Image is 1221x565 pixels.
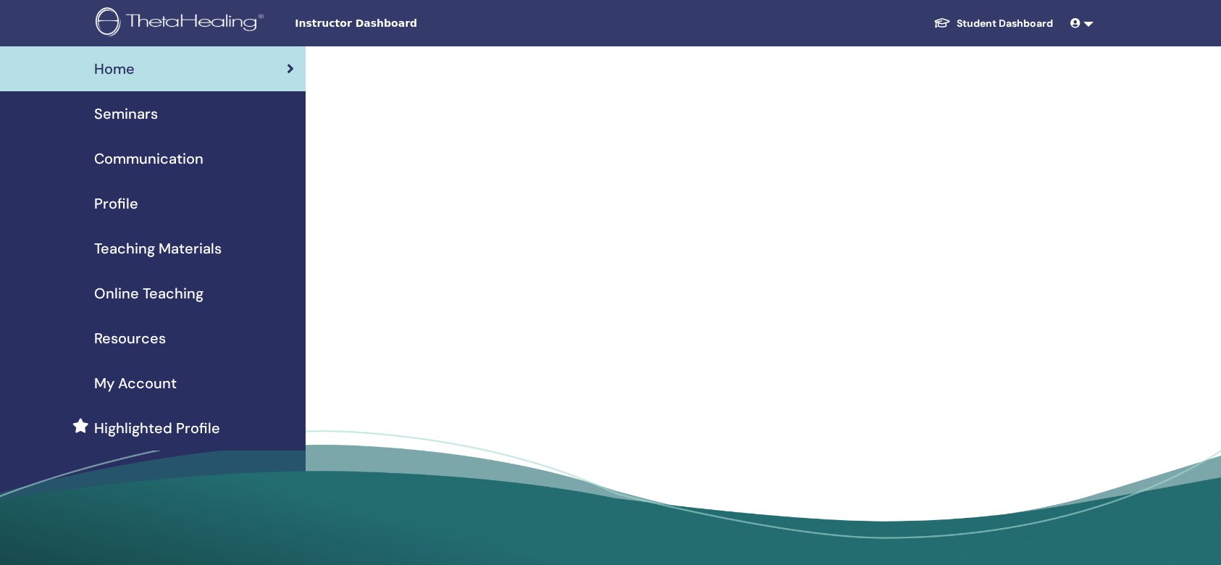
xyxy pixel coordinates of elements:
img: logo.png [96,7,269,40]
span: Resources [94,327,166,349]
span: Seminars [94,103,158,125]
a: Student Dashboard [922,10,1065,37]
span: Communication [94,148,204,169]
span: Online Teaching [94,282,204,304]
span: Instructor Dashboard [295,16,512,31]
span: Teaching Materials [94,238,222,259]
span: Highlighted Profile [94,417,220,439]
span: Home [94,58,135,80]
span: Profile [94,193,138,214]
img: graduation-cap-white.svg [933,17,951,29]
span: My Account [94,372,177,394]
